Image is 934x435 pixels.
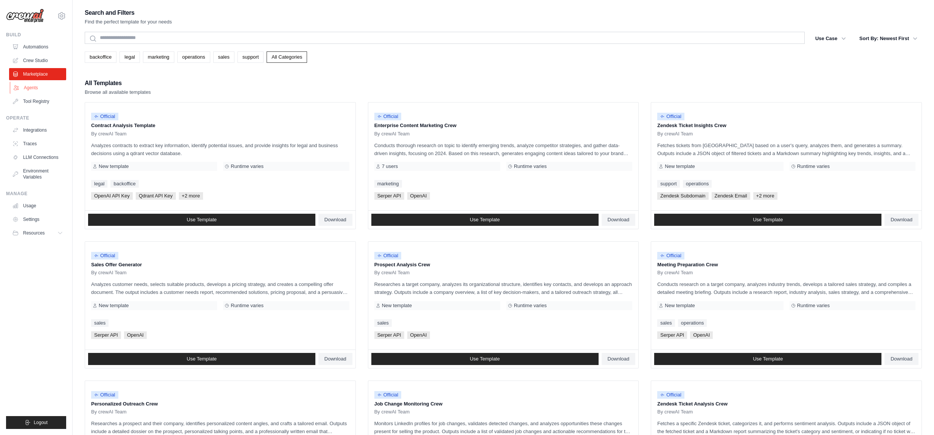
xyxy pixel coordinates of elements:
[657,122,915,129] p: Zendesk Ticket Insights Crew
[654,353,881,365] a: Use Template
[6,191,66,197] div: Manage
[371,353,599,365] a: Use Template
[753,217,783,223] span: Use Template
[213,51,234,63] a: sales
[9,213,66,225] a: Settings
[318,214,352,226] a: Download
[753,356,783,362] span: Use Template
[99,163,129,169] span: New template
[231,303,264,309] span: Runtime varies
[657,252,684,259] span: Official
[88,214,315,226] a: Use Template
[88,353,315,365] a: Use Template
[657,141,915,157] p: Fetches tickets from [GEOGRAPHIC_DATA] based on a user's query, analyzes them, and generates a su...
[9,227,66,239] button: Resources
[91,280,349,296] p: Analyzes customer needs, selects suitable products, develops a pricing strategy, and creates a co...
[683,180,712,188] a: operations
[382,163,398,169] span: 7 users
[811,32,850,45] button: Use Case
[374,122,633,129] p: Enterprise Content Marketing Crew
[231,163,264,169] span: Runtime varies
[318,353,352,365] a: Download
[884,214,918,226] a: Download
[324,217,346,223] span: Download
[470,356,500,362] span: Use Template
[9,165,66,183] a: Environment Variables
[9,124,66,136] a: Integrations
[179,192,203,200] span: +2 more
[374,252,402,259] span: Official
[6,115,66,121] div: Operate
[267,51,307,63] a: All Categories
[187,356,217,362] span: Use Template
[91,400,349,408] p: Personalized Outreach Crew
[602,353,636,365] a: Download
[85,8,172,18] h2: Search and Filters
[374,141,633,157] p: Conducts thorough research on topic to identify emerging trends, analyze competitor strategies, a...
[657,400,915,408] p: Zendesk Ticket Analysis Crew
[85,78,151,89] h2: All Templates
[657,261,915,269] p: Meeting Preparation Crew
[85,18,172,26] p: Find the perfect template for your needs
[690,331,713,339] span: OpenAI
[91,261,349,269] p: Sales Offer Generator
[91,131,127,137] span: By crewAI Team
[665,163,695,169] span: New template
[374,113,402,120] span: Official
[608,356,630,362] span: Download
[374,331,404,339] span: Serper API
[374,280,633,296] p: Researches a target company, analyzes its organizational structure, identifies key contacts, and ...
[91,141,349,157] p: Analyzes contracts to extract key information, identify potential issues, and provide insights fo...
[657,331,687,339] span: Serper API
[91,122,349,129] p: Contract Analysis Template
[9,54,66,67] a: Crew Studio
[665,303,695,309] span: New template
[797,303,830,309] span: Runtime varies
[9,95,66,107] a: Tool Registry
[855,32,922,45] button: Sort By: Newest First
[177,51,210,63] a: operations
[371,214,599,226] a: Use Template
[657,409,693,415] span: By crewAI Team
[374,261,633,269] p: Prospect Analysis Crew
[407,192,430,200] span: OpenAI
[99,303,129,309] span: New template
[34,419,48,426] span: Logout
[91,192,133,200] span: OpenAI API Key
[374,180,402,188] a: marketing
[136,192,176,200] span: Qdrant API Key
[85,51,116,63] a: backoffice
[143,51,174,63] a: marketing
[91,319,109,327] a: sales
[374,319,392,327] a: sales
[657,270,693,276] span: By crewAI Team
[382,303,412,309] span: New template
[657,319,675,327] a: sales
[124,331,147,339] span: OpenAI
[91,331,121,339] span: Serper API
[6,416,66,429] button: Logout
[712,192,750,200] span: Zendesk Email
[891,217,912,223] span: Download
[9,151,66,163] a: LLM Connections
[91,270,127,276] span: By crewAI Team
[85,89,151,96] p: Browse all available templates
[654,214,881,226] a: Use Template
[514,303,547,309] span: Runtime varies
[657,113,684,120] span: Official
[657,280,915,296] p: Conducts research on a target company, analyzes industry trends, develops a tailored sales strate...
[6,32,66,38] div: Build
[514,163,547,169] span: Runtime varies
[9,68,66,80] a: Marketplace
[407,331,430,339] span: OpenAI
[324,356,346,362] span: Download
[237,51,264,63] a: support
[657,391,684,399] span: Official
[91,113,118,120] span: Official
[470,217,500,223] span: Use Template
[110,180,138,188] a: backoffice
[6,9,44,23] img: Logo
[9,41,66,53] a: Automations
[374,391,402,399] span: Official
[91,391,118,399] span: Official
